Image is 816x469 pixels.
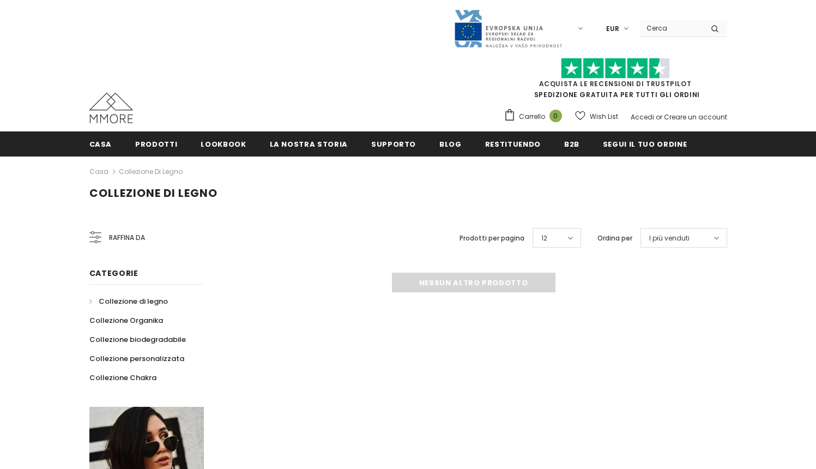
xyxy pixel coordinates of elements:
[89,93,133,123] img: Casi MMORE
[89,330,186,349] a: Collezione biodegradabile
[89,268,138,279] span: Categorie
[564,131,579,156] a: B2B
[109,232,145,244] span: Raffina da
[664,112,727,122] a: Creare un account
[99,296,168,306] span: Collezione di legno
[89,349,184,368] a: Collezione personalizzata
[485,131,541,156] a: Restituendo
[485,139,541,149] span: Restituendo
[631,112,654,122] a: Accedi
[119,167,183,176] a: Collezione di legno
[371,139,416,149] span: supporto
[561,58,670,79] img: Fidati di Pilot Stars
[89,292,168,311] a: Collezione di legno
[89,353,184,364] span: Collezione personalizzata
[89,311,163,330] a: Collezione Organika
[89,139,112,149] span: Casa
[564,139,579,149] span: B2B
[201,131,246,156] a: Lookbook
[454,9,563,49] img: Javni Razpis
[504,63,727,99] span: SPEDIZIONE GRATUITA PER TUTTI GLI ORDINI
[89,185,217,201] span: Collezione di legno
[439,131,462,156] a: Blog
[89,165,108,178] a: Casa
[454,23,563,33] a: Javni Razpis
[371,131,416,156] a: supporto
[439,139,462,149] span: Blog
[89,368,156,387] a: Collezione Chakra
[89,334,186,345] span: Collezione biodegradabile
[603,131,687,156] a: Segui il tuo ordine
[519,111,545,122] span: Carrello
[270,131,348,156] a: La nostra storia
[541,233,547,244] span: 12
[575,107,618,126] a: Wish List
[89,131,112,156] a: Casa
[549,110,562,122] span: 0
[135,131,177,156] a: Prodotti
[597,233,632,244] label: Ordina per
[201,139,246,149] span: Lookbook
[504,109,567,125] a: Carrello 0
[539,79,692,88] a: Acquista le recensioni di TrustPilot
[606,23,619,34] span: EUR
[590,111,618,122] span: Wish List
[89,372,156,383] span: Collezione Chakra
[89,315,163,326] span: Collezione Organika
[649,233,690,244] span: I più venduti
[270,139,348,149] span: La nostra storia
[603,139,687,149] span: Segui il tuo ordine
[640,20,703,36] input: Search Site
[135,139,177,149] span: Prodotti
[460,233,524,244] label: Prodotti per pagina
[656,112,662,122] span: or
